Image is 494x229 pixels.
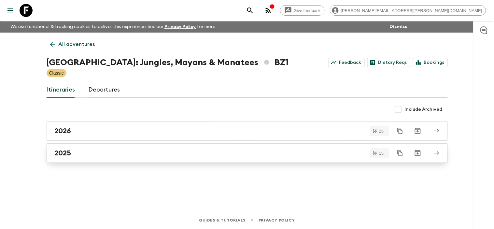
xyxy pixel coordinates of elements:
[47,143,448,163] a: 2025
[394,147,406,159] button: Duplicate
[49,70,64,76] p: Classic
[388,22,409,31] button: Dismiss
[8,21,219,33] p: We use functional & tracking cookies to deliver this experience. See our for more.
[411,147,424,160] button: Archive
[4,4,17,17] button: menu
[47,82,76,98] a: Itineraries
[259,217,295,224] a: Privacy Policy
[394,125,406,137] button: Duplicate
[330,5,486,16] div: [PERSON_NAME][EMAIL_ADDRESS][PERSON_NAME][DOMAIN_NAME]
[375,129,388,133] span: 25
[290,8,324,13] span: Give feedback
[47,38,99,51] a: All adventures
[405,106,443,113] span: Include Archived
[411,124,424,137] button: Archive
[375,151,388,155] span: 15
[337,8,486,13] span: [PERSON_NAME][EMAIL_ADDRESS][PERSON_NAME][DOMAIN_NAME]
[164,24,196,29] a: Privacy Policy
[280,5,325,16] a: Give feedback
[328,58,365,67] a: Feedback
[47,56,289,69] h1: [GEOGRAPHIC_DATA]: Jungles, Mayans & Manatees BZ1
[244,4,257,17] button: search adventures
[55,127,71,135] h2: 2026
[59,40,95,48] p: All adventures
[55,149,71,157] h2: 2025
[47,121,448,141] a: 2026
[413,58,448,67] a: Bookings
[367,58,410,67] a: Dietary Reqs
[89,82,120,98] a: Departures
[199,217,246,224] a: Guides & Tutorials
